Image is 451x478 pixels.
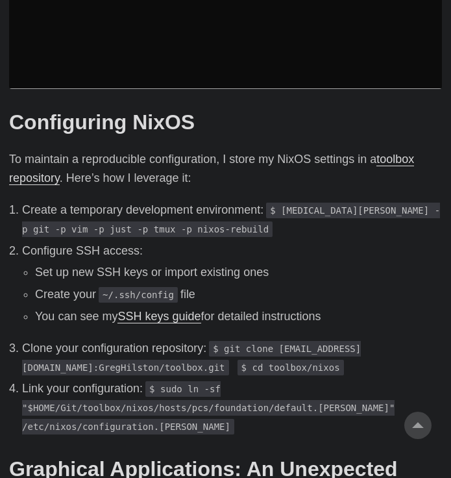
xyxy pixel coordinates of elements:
li: You can see my for detailed instructions [35,307,442,326]
p: Link your configuration: [22,379,442,435]
p: Create a temporary development environment: [22,201,442,238]
p: Clone your configuration repository: [22,339,442,377]
code: ~/.ssh/config [99,287,178,303]
code: $ git clone [EMAIL_ADDRESS][DOMAIN_NAME]:GregHilston/toolbox.git [22,341,361,375]
code: $ sudo ln -sf "$HOME/Git/toolbox/nixos/hosts/pcs/foundation/default.[PERSON_NAME]" /etc/nixos/con... [22,381,395,434]
code: $ cd toolbox/nixos [238,360,344,375]
li: Create your file [35,285,442,304]
a: SSH keys guide [117,310,201,323]
p: Configure SSH access: [22,242,442,260]
code: $ [MEDICAL_DATA][PERSON_NAME] -p git -p vim -p just -p tmux -p nixos-rebuild [22,203,440,237]
p: To maintain a reproducible configuration, I store my NixOS settings in a . Here’s how I leverage it: [9,150,442,188]
h2: Configuring NixOS [9,110,442,134]
li: Set up new SSH keys or import existing ones [35,263,442,282]
a: go to top [404,412,432,439]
